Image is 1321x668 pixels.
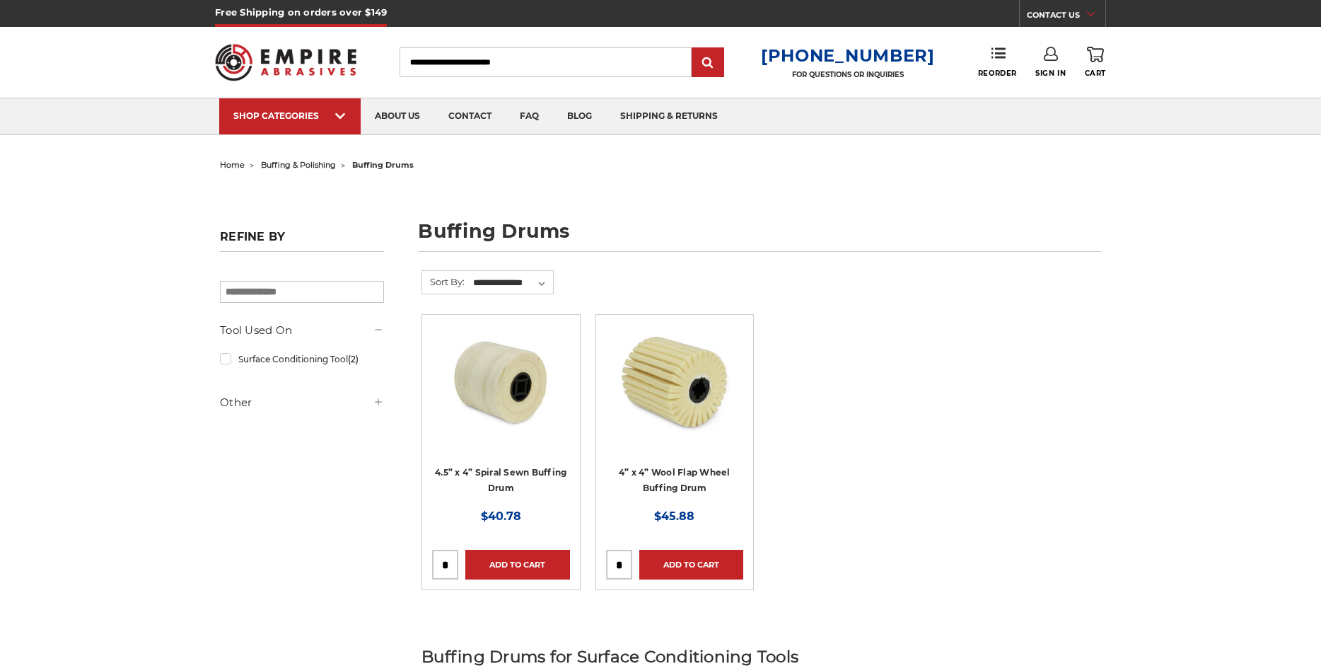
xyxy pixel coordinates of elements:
[654,509,694,523] span: $45.88
[434,98,506,134] a: contact
[606,98,732,134] a: shipping & returns
[352,160,414,170] span: buffing drums
[471,272,553,294] select: Sort By:
[1027,7,1105,27] a: CONTACT US
[220,230,384,252] h5: Refine by
[1085,47,1106,78] a: Cart
[618,325,731,438] img: 4 inch buffing and polishing drum
[435,467,566,494] a: 4.5” x 4” Spiral Sewn Buffing Drum
[348,354,359,364] span: (2)
[261,160,336,170] a: buffing & polishing
[978,69,1017,78] span: Reorder
[465,550,569,580] a: Add to Cart
[1085,69,1106,78] span: Cart
[215,35,356,90] img: Empire Abrasives
[220,347,384,372] a: Surface Conditioning Tool
[761,70,935,79] p: FOR QUESTIONS OR INQUIRIES
[418,221,1101,252] h1: buffing drums
[421,647,798,667] span: Buffing Drums for Surface Conditioning Tools
[553,98,606,134] a: blog
[1035,69,1066,78] span: Sign In
[233,110,347,121] div: SHOP CATEGORIES
[422,271,465,292] label: Sort By:
[220,322,384,339] h5: Tool Used On
[761,45,935,66] a: [PHONE_NUMBER]
[606,325,743,462] a: 4 inch buffing and polishing drum
[481,509,521,523] span: $40.78
[619,467,731,494] a: 4” x 4” Wool Flap Wheel Buffing Drum
[220,160,245,170] a: home
[978,47,1017,77] a: Reorder
[220,394,384,411] h5: Other
[432,325,569,462] a: 4.5 Inch Muslin Spiral Sewn Buffing Drum
[506,98,553,134] a: faq
[444,325,557,438] img: 4.5 Inch Muslin Spiral Sewn Buffing Drum
[639,550,743,580] a: Add to Cart
[694,49,722,77] input: Submit
[361,98,434,134] a: about us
